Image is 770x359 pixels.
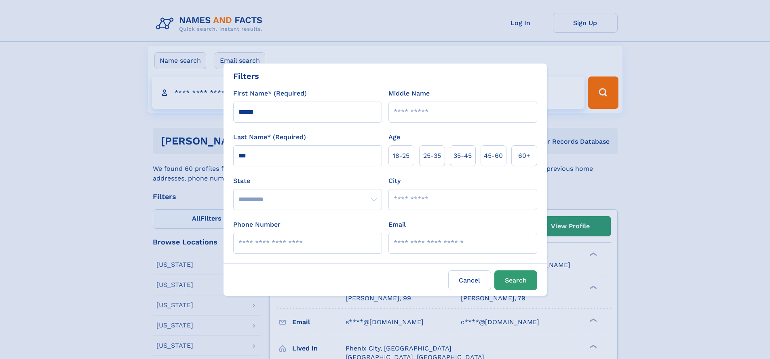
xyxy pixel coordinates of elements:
[448,270,491,290] label: Cancel
[233,220,281,229] label: Phone Number
[494,270,537,290] button: Search
[393,151,409,161] span: 18‑25
[233,70,259,82] div: Filters
[518,151,530,161] span: 60+
[388,220,406,229] label: Email
[388,89,430,98] label: Middle Name
[423,151,441,161] span: 25‑35
[233,176,382,186] label: State
[233,132,306,142] label: Last Name* (Required)
[454,151,472,161] span: 35‑45
[233,89,307,98] label: First Name* (Required)
[484,151,503,161] span: 45‑60
[388,176,401,186] label: City
[388,132,400,142] label: Age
